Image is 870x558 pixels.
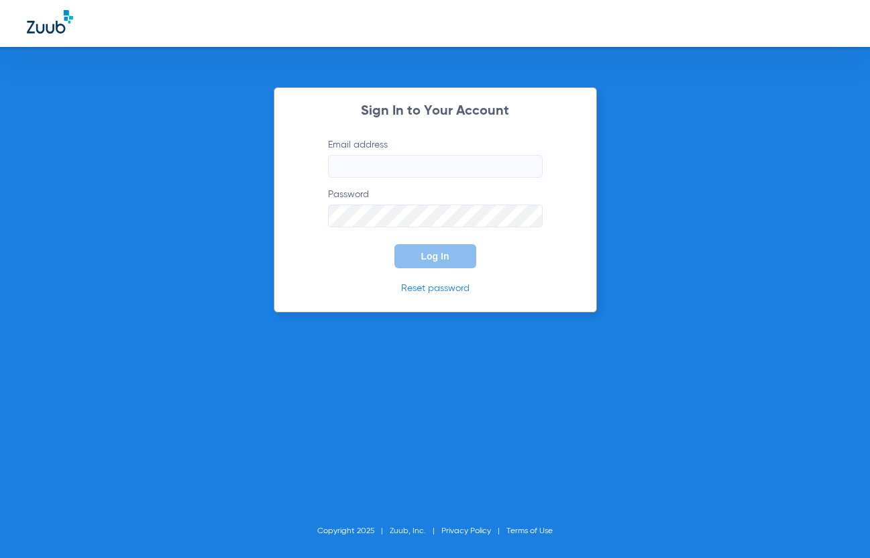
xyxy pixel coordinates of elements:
[308,105,563,118] h2: Sign In to Your Account
[506,527,553,535] a: Terms of Use
[328,205,543,227] input: Password
[328,155,543,178] input: Email address
[27,10,73,34] img: Zuub Logo
[328,138,543,178] label: Email address
[394,244,476,268] button: Log In
[421,251,449,262] span: Log In
[401,284,470,293] a: Reset password
[328,188,543,227] label: Password
[390,524,441,538] li: Zuub, Inc.
[441,527,491,535] a: Privacy Policy
[317,524,390,538] li: Copyright 2025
